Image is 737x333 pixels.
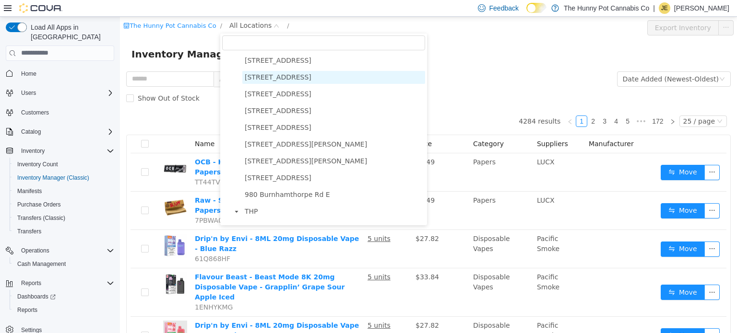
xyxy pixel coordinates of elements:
[75,218,239,236] a: Drip'n by Envi - 8ML 20mg Disposable Vape - Blue Razz
[13,159,62,170] a: Inventory Count
[114,193,119,197] i: icon: caret-down
[399,99,440,110] li: 4284 results
[125,157,191,165] span: [STREET_ADDRESS]
[14,78,83,85] span: Show Out of Stock
[417,180,435,187] span: LUCX
[13,304,41,316] a: Reports
[125,191,138,198] span: THP
[131,205,305,218] span: 334 Wellington Rd
[10,303,118,317] button: Reports
[674,2,729,14] p: [PERSON_NAME]
[133,207,200,215] span: [STREET_ADDRESS]
[17,145,114,157] span: Inventory
[75,200,112,207] span: 7PBWA0UY
[2,125,118,138] button: Catalog
[3,5,96,12] a: icon: shopThe Hunny Pot Cannabis Co
[12,30,120,45] span: Inventory Manager
[125,90,191,98] span: [STREET_ADDRESS]
[13,172,114,184] span: Inventory Manager (Classic)
[17,161,58,168] span: Inventory Count
[17,293,56,300] span: Dashboards
[541,148,585,163] button: icon: swapMove
[17,174,89,182] span: Inventory Manager (Classic)
[349,213,413,252] td: Disposable Vapes
[122,104,305,117] span: 600 Fleet St
[491,99,501,110] a: 4
[447,102,453,108] i: icon: left
[2,105,118,119] button: Customers
[13,172,93,184] a: Inventory Manager (Classic)
[125,174,210,182] span: 980 Burnhamthorpe Rd E
[13,226,114,237] span: Transfers
[17,126,45,138] button: Catalog
[10,158,118,171] button: Inventory Count
[75,123,95,131] span: Name
[167,5,169,12] span: /
[417,305,440,322] span: Pacific Smoke
[353,123,384,131] span: Category
[125,140,247,148] span: [STREET_ADDRESS][PERSON_NAME]
[541,268,585,283] button: icon: swapMove
[417,123,448,131] span: Suppliers
[13,185,46,197] a: Manifests
[100,5,102,12] span: /
[122,172,305,184] span: 980 Burnhamthorpe Rd E
[502,99,513,110] a: 5
[75,287,113,294] span: 1ENHYKMG
[661,2,668,14] span: JE
[2,67,118,80] button: Home
[102,19,305,34] input: filter select
[21,247,49,254] span: Operations
[248,305,271,312] u: 5 units
[349,252,413,300] td: Disposable Vapes
[653,2,655,14] p: |
[10,198,118,211] button: Purchase Orders
[122,121,305,134] span: 6161 Thorold Stone Rd
[13,159,114,170] span: Inventory Count
[296,256,319,264] span: $33.84
[456,99,467,110] li: 1
[10,211,118,225] button: Transfers (Classic)
[17,228,41,235] span: Transfers
[43,140,67,164] img: OCB - King Slim Connoisseur Papers+Tips - 50 hero shot
[417,256,440,274] span: Pacific Smoke
[513,99,529,110] span: •••
[599,59,605,66] i: icon: down
[468,99,478,110] a: 2
[19,3,62,13] img: Cova
[125,124,247,131] span: [STREET_ADDRESS][PERSON_NAME]
[109,3,152,14] span: All Locations
[248,218,271,226] u: 5 units
[75,238,110,246] span: 61Q868HF
[659,2,670,14] div: Jillian Emerson
[17,187,42,195] span: Manifests
[10,225,118,238] button: Transfers
[125,57,191,64] span: [STREET_ADDRESS]
[584,225,600,240] button: icon: ellipsis
[13,291,59,302] a: Dashboards
[75,161,109,169] span: TT44TVV1
[563,99,595,110] div: 25 / page
[17,68,114,80] span: Home
[13,304,114,316] span: Reports
[2,244,118,257] button: Operations
[17,106,114,118] span: Customers
[10,184,118,198] button: Manifests
[248,256,271,264] u: 5 units
[122,88,305,101] span: 5754 Hazeldean Rd
[13,199,114,210] span: Purchase Orders
[43,304,67,328] img: Drip'n by Envi - 8ML 20mg Disposable Vape - Watermelona CG hero shot
[541,225,585,240] button: icon: swapMove
[417,141,435,149] span: LUCX
[417,218,440,236] span: Pacific Smoke
[13,291,114,302] span: Dashboards
[490,99,502,110] li: 4
[479,99,490,110] a: 3
[17,201,61,208] span: Purchase Orders
[21,279,41,287] span: Reports
[296,305,319,312] span: $27.82
[21,70,36,78] span: Home
[547,99,559,110] li: Next Page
